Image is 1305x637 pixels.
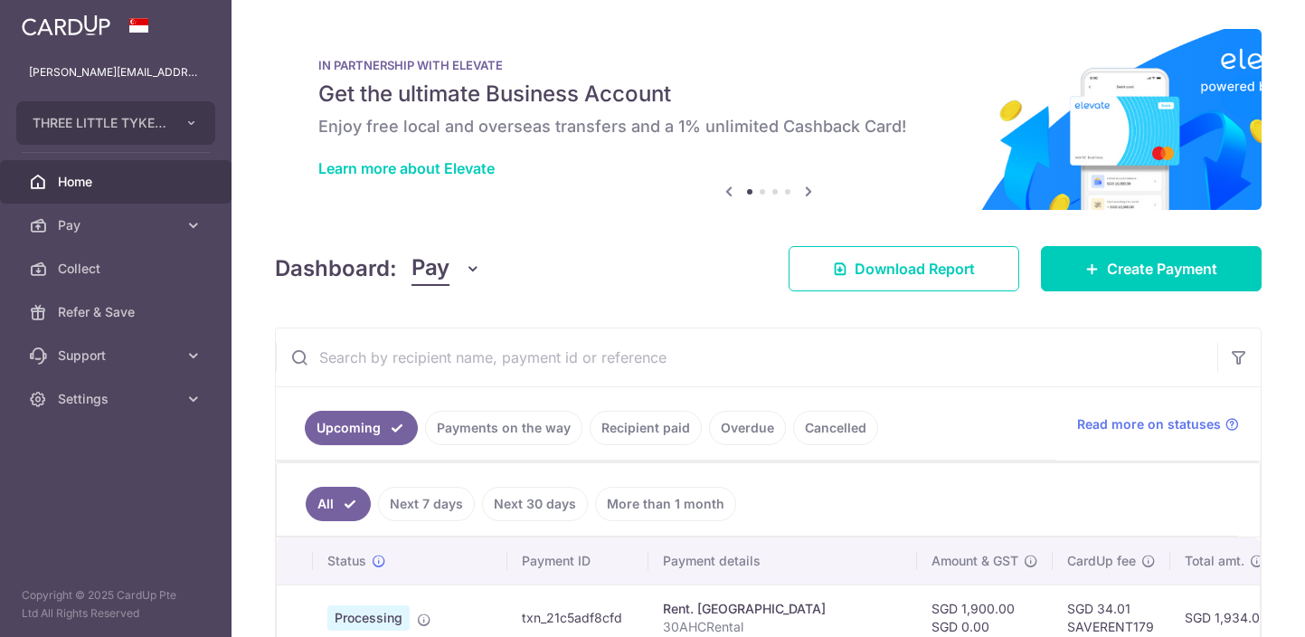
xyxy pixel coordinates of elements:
[482,487,588,521] a: Next 30 days
[663,600,903,618] div: Rent. [GEOGRAPHIC_DATA]
[33,114,166,132] span: THREE LITTLE TYKES PTE. LTD.
[58,303,177,321] span: Refer & Save
[648,537,917,585] th: Payment details
[58,347,177,365] span: Support
[793,411,878,445] a: Cancelled
[318,80,1218,109] h5: Get the ultimate Business Account
[1041,246,1262,291] a: Create Payment
[318,58,1218,72] p: IN PARTNERSHIP WITH ELEVATE
[275,29,1262,210] img: Renovation banner
[1067,552,1136,570] span: CardUp fee
[595,487,736,521] a: More than 1 month
[58,260,177,278] span: Collect
[507,537,648,585] th: Payment ID
[855,258,975,280] span: Download Report
[29,63,203,81] p: [PERSON_NAME][EMAIL_ADDRESS][DOMAIN_NAME]
[276,328,1217,386] input: Search by recipient name, payment id or reference
[318,159,495,177] a: Learn more about Elevate
[425,411,582,445] a: Payments on the way
[378,487,475,521] a: Next 7 days
[1107,258,1217,280] span: Create Payment
[327,605,410,631] span: Processing
[411,252,481,286] button: Pay
[58,390,177,408] span: Settings
[663,618,903,636] p: 30AHCRental
[58,173,177,191] span: Home
[709,411,786,445] a: Overdue
[411,252,449,286] span: Pay
[58,216,177,234] span: Pay
[22,14,110,36] img: CardUp
[16,101,215,145] button: THREE LITTLE TYKES PTE. LTD.
[931,552,1018,570] span: Amount & GST
[275,252,397,285] h4: Dashboard:
[318,116,1218,138] h6: Enjoy free local and overseas transfers and a 1% unlimited Cashback Card!
[1188,583,1287,628] iframe: Opens a widget where you can find more information
[1077,415,1239,433] a: Read more on statuses
[306,487,371,521] a: All
[590,411,702,445] a: Recipient paid
[1077,415,1221,433] span: Read more on statuses
[1185,552,1244,570] span: Total amt.
[327,552,366,570] span: Status
[789,246,1019,291] a: Download Report
[305,411,418,445] a: Upcoming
